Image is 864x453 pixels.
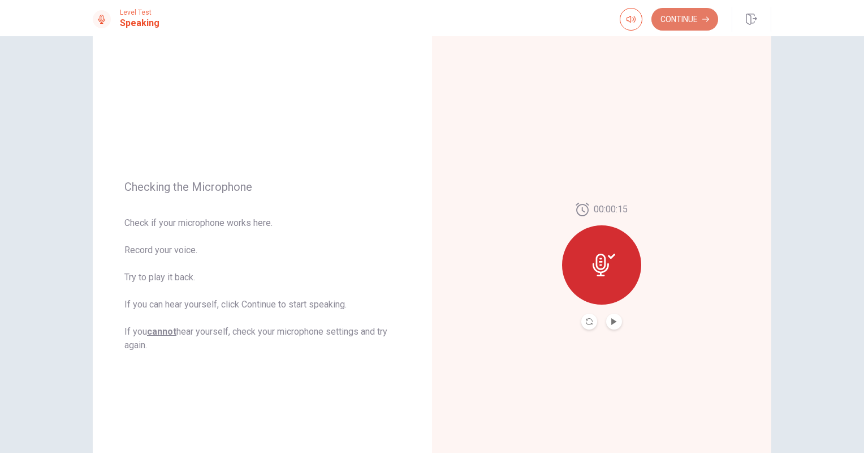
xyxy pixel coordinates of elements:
[120,16,159,30] h1: Speaking
[124,216,400,352] span: Check if your microphone works here. Record your voice. Try to play it back. If you can hear your...
[147,326,176,337] u: cannot
[651,8,718,31] button: Continue
[594,203,628,216] span: 00:00:15
[581,314,597,330] button: Record Again
[124,180,400,194] span: Checking the Microphone
[120,8,159,16] span: Level Test
[606,314,622,330] button: Play Audio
